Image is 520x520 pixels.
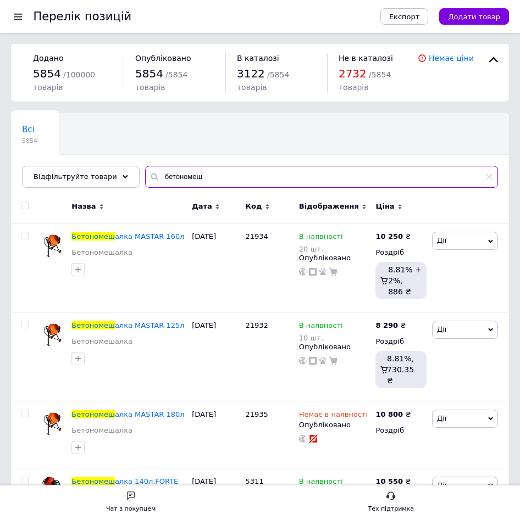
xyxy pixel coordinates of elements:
div: ₴ [375,321,427,331]
span: Всі [22,125,35,135]
div: Тех підтримка [368,504,414,515]
img: Бетономешалка MASTAR 125л [38,321,66,348]
a: Немає ціни [429,54,474,63]
b: 10 250 [375,232,403,241]
b: 8 290 [375,321,398,329]
span: Назва [71,202,96,211]
div: [DATE] [189,223,242,312]
button: Експорт [380,8,429,25]
span: Бетономеш [71,410,115,418]
span: алка 140л.FORTE [115,477,178,485]
span: Дії [437,481,446,489]
span: / 100000 товарів [33,70,95,92]
span: 886 ₴ [388,287,411,296]
div: Роздріб [375,248,427,258]
span: Відфільтруйте товари [34,172,117,181]
span: алка MASTAR 180л [115,410,185,418]
div: ₴ [375,410,427,420]
span: алка MASTAR 125л [115,321,185,329]
span: Ціна [375,202,394,211]
span: В каталозі [237,54,279,63]
div: Роздріб [375,426,427,435]
a: Бетономешалка [71,426,132,435]
span: Дата [192,202,212,211]
span: Бетономеш [71,321,115,329]
div: ₴ [375,477,427,487]
span: Додано [33,54,63,63]
img: Бетономешалка 140л.FORTE [38,477,66,504]
b: 10 550 [375,477,403,485]
span: 8.81%, 730.35 ₴ [387,354,414,385]
span: Бетономеш [71,232,115,241]
span: 21934 [245,232,268,241]
span: Дії [437,414,446,422]
input: Пошук по назві позиції, артикулу і пошуковим запитам [145,166,498,188]
img: Бетономешалка MASTAR 160л [38,232,66,259]
span: 2732 [339,67,367,80]
span: Бетономеш [71,477,115,485]
a: Бетономешалка MASTAR 160л [71,232,184,241]
img: Бетономешалка MASTAR 180л [38,410,66,437]
span: Опубліковано [135,54,191,63]
span: Додати товар [448,13,500,21]
span: Дії [437,325,446,333]
a: Бетономешалка MASTAR 180л [71,410,184,418]
span: 21935 [245,410,268,418]
b: 10 800 [375,410,403,418]
span: Відображення [299,202,359,211]
span: 5854 [22,137,37,145]
span: 21932 [245,321,268,329]
span: 5854 [33,67,61,80]
a: Бетономешалка MASTAR 125л [71,321,184,329]
span: Дії [437,236,446,244]
a: Бетономешалка 140л.FORTE [71,477,178,485]
span: 8.81% + 2%, [388,265,422,285]
span: Код [245,202,262,211]
a: Бетономешалка [71,248,132,258]
div: 10 шт. [299,334,370,342]
div: [DATE] [189,312,242,401]
div: Опубліковано [299,253,370,263]
div: Перелік позицій [33,11,131,23]
div: ₴ [375,232,427,242]
span: 5854 [135,67,163,80]
button: Додати товар [439,8,509,25]
div: Опубліковано [299,420,370,430]
span: / 5854 товарів [135,70,187,92]
span: В наявності [299,321,343,333]
span: Немає в наявності [299,410,368,422]
span: В наявності [299,232,343,244]
span: / 5854 товарів [339,70,391,92]
span: 5311 [245,477,263,485]
a: Бетономешалка [71,337,132,346]
div: [DATE] [189,401,242,468]
span: В наявності [299,477,343,489]
span: Експорт [389,13,420,21]
div: Опубліковано [299,342,370,352]
span: / 5854 товарів [237,70,289,92]
span: алка MASTAR 160л [115,232,185,241]
div: Чат з покупцем [106,504,156,515]
div: 20 шт. [299,245,370,253]
div: Роздріб [375,337,427,346]
span: Не в каталозі [339,54,393,63]
span: 3122 [237,67,265,80]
